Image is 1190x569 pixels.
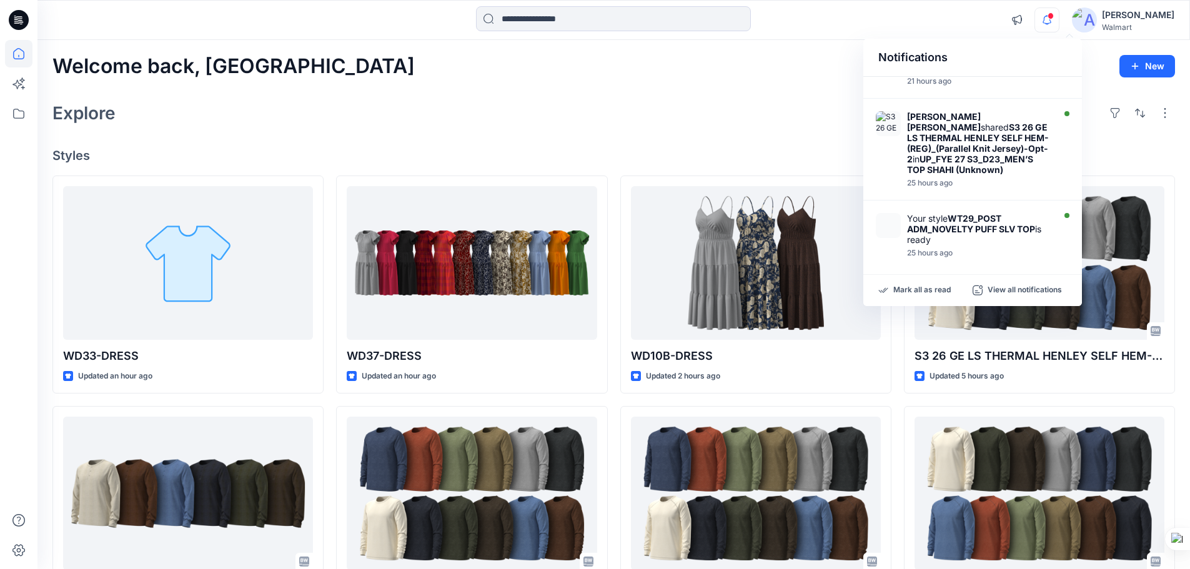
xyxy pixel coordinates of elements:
p: S3 26 GE LS THERMAL HENLEY SELF HEM-(REG)_(2Miss Waffle)-Opt-1 [915,347,1164,365]
h2: Explore [52,103,116,123]
div: Monday, October 13, 2025 11:12 [907,77,1054,86]
img: avatar [1072,7,1097,32]
div: Walmart [1102,22,1174,32]
a: WD37-DRESS [347,186,597,340]
strong: S3 26 GE LS THERMAL HENLEY SELF HEM-(REG)_(Parallel Knit Jersey)-Opt-2 [907,122,1049,164]
strong: WT29_POST ADM_NOVELTY PUFF SLV TOP [907,213,1035,234]
div: Monday, October 13, 2025 06:56 [907,249,1051,257]
strong: [PERSON_NAME] ​[PERSON_NAME] [907,111,983,132]
img: S3 26 GE LS THERMAL HENLEY SELF HEM-(REG)_(Parallel Knit Jersey)-Opt-2 [876,111,901,136]
p: Updated an hour ago [362,370,436,383]
img: WT29 [876,213,901,238]
div: Monday, October 13, 2025 07:29 [907,179,1051,187]
a: WD33-DRESS [63,186,313,340]
p: Updated 2 hours ago [646,370,720,383]
h2: Welcome back, [GEOGRAPHIC_DATA] [52,55,415,78]
p: Updated an hour ago [78,370,152,383]
p: WD10B-DRESS [631,347,881,365]
button: New [1119,55,1175,77]
p: WD37-DRESS [347,347,597,365]
div: Notifications [863,39,1082,77]
h4: Styles [52,148,1175,163]
p: View all notifications [988,285,1062,296]
p: Updated 5 hours ago [930,370,1004,383]
div: [PERSON_NAME] [1102,7,1174,22]
strong: UP_FYE 27 S3_D23_MEN’S TOP SHAHI (Unknown) [907,154,1033,175]
div: Your style is ready [907,213,1051,245]
a: WD10B-DRESS [631,186,881,340]
div: shared in [907,111,1051,175]
p: WD33-DRESS [63,347,313,365]
p: Mark all as read [893,285,951,296]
